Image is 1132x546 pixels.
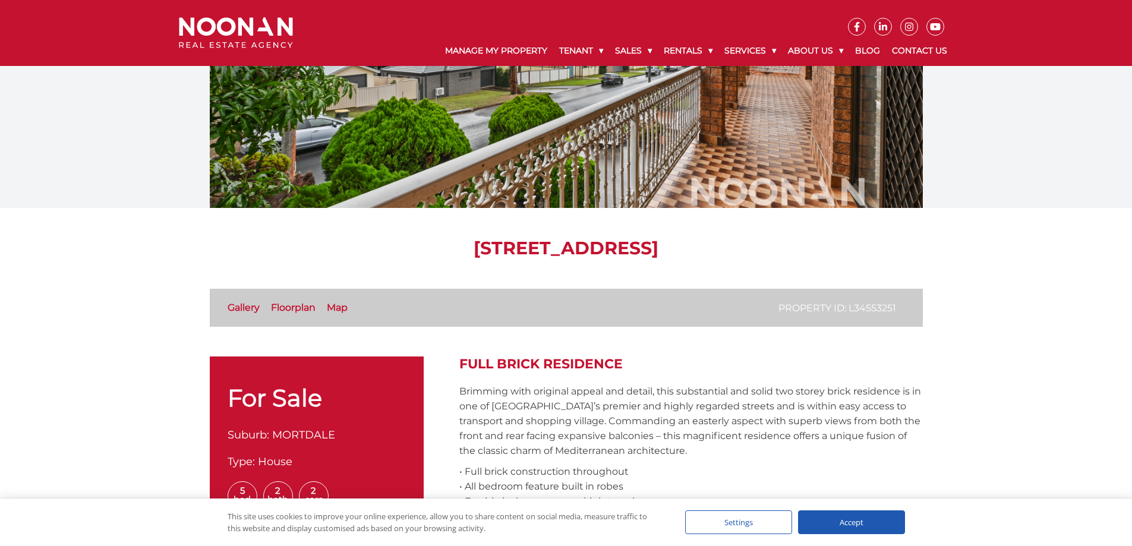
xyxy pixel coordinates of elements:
span: House [258,455,292,468]
div: Accept [798,510,905,534]
a: Gallery [228,302,260,313]
img: Noonan Real Estate Agency [179,17,293,49]
p: Brimming with original appeal and detail, this substantial and solid two storey brick residence i... [459,384,923,458]
a: Services [718,36,782,66]
a: Contact Us [886,36,953,66]
a: About Us [782,36,849,66]
p: Property ID: L34553251 [778,301,896,315]
a: Blog [849,36,886,66]
div: Settings [685,510,792,534]
span: 2 Bath [263,481,293,511]
a: Rentals [658,36,718,66]
h1: [STREET_ADDRESS] [210,238,923,259]
span: MORTDALE [272,428,335,441]
h2: Full Brick Residence [459,356,923,372]
span: Suburb: [228,428,269,441]
a: Map [327,302,348,313]
span: Type: [228,455,255,468]
a: Tenant [553,36,609,66]
span: 5 Bed [228,481,257,511]
span: 2 Cars [299,481,329,511]
div: This site uses cookies to improve your online experience, allow you to share content on social me... [228,510,661,534]
a: Sales [609,36,658,66]
a: Floorplan [271,302,316,313]
span: For Sale [228,383,322,412]
a: Manage My Property [439,36,553,66]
